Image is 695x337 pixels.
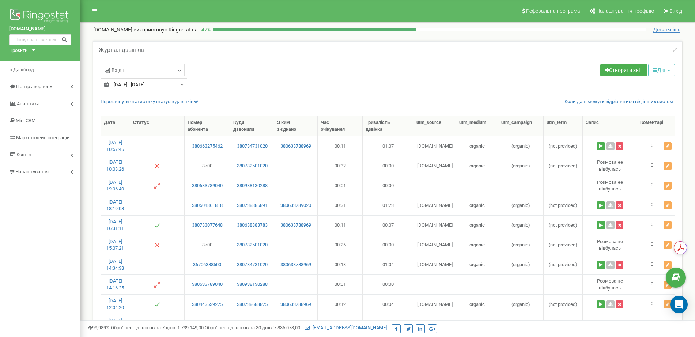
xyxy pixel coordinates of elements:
th: Коментарі [637,116,675,136]
img: Немає відповіді [154,242,160,248]
a: Завантажити [606,221,615,229]
a: [DATE] 18:19:08 [106,199,124,212]
td: 0 [637,156,675,175]
h5: Журнал дзвінків [99,47,144,53]
a: 380738688825 [233,301,271,308]
a: Завантажити [606,300,615,308]
a: 380732501020 [233,163,271,170]
span: Центр звернень [16,84,52,89]
td: (organic) [498,235,544,255]
a: 36706388500 [188,261,227,268]
a: [DATE] 16:31:11 [106,219,124,231]
div: Open Intercom Messenger [670,296,688,313]
td: (not provided) [544,136,583,156]
p: 47 % [198,26,213,33]
a: 380638883783 [233,222,271,229]
td: Розмова не вiдбулась [583,274,637,294]
td: 0 [637,235,675,255]
span: Вхідні [105,67,125,74]
a: [EMAIL_ADDRESS][DOMAIN_NAME] [305,325,387,330]
td: (organic) [498,215,544,235]
a: [DATE] 14:16:25 [106,278,124,291]
span: Налаштування [15,169,49,174]
td: [DOMAIN_NAME] [413,314,456,334]
td: 00:00 [363,156,413,175]
a: 380938130288 [233,281,271,288]
th: З ким з'єднано [274,116,318,136]
td: Розмова не вiдбулась [583,235,637,255]
a: Завантажити [606,201,615,209]
td: 00:12 [318,294,363,314]
th: utm_sourcе [413,116,456,136]
td: 00:11 [318,314,363,334]
td: 00:07 [363,215,413,235]
span: Аналiтика [17,101,39,106]
td: 0 [637,215,675,235]
th: Статус [130,116,185,136]
button: Видалити запис [616,142,623,150]
u: 7 835 073,00 [274,325,300,330]
td: (organic) [498,196,544,215]
a: 380633788969 [277,261,314,268]
td: 00:32 [318,156,363,175]
td: organic [456,235,498,255]
button: Видалити запис [616,221,623,229]
a: 380938130288 [233,182,271,189]
td: (organic) [498,294,544,314]
th: Час очікування [318,116,363,136]
th: utm_tеrm [544,116,583,136]
a: Коли дані можуть відрізнятися вiд інших систем [564,98,673,105]
button: Видалити запис [616,201,623,209]
td: 00:31 [318,196,363,215]
td: 0 [637,136,675,156]
td: 00:11 [318,136,363,156]
a: Вхідні [101,64,185,76]
a: 380663275462 [188,143,227,150]
td: organic [456,314,498,334]
td: 00:00 [363,235,413,255]
a: [DATE] 12:04:20 [106,298,124,310]
a: [DOMAIN_NAME] [9,26,71,33]
a: [DATE] 10:57:45 [106,140,124,152]
a: 380633789020 [277,202,314,209]
td: organic [456,136,498,156]
td: 3700 [185,235,230,255]
span: Кошти [16,152,31,157]
button: Видалити запис [616,261,623,269]
span: Mini CRM [16,118,35,123]
div: Проєкти [9,47,28,54]
a: 380633788969 [277,301,314,308]
td: 00:00 [363,274,413,294]
img: Не спрацювала схема переадресації [154,183,160,189]
a: [DATE] 15:07:21 [106,239,124,251]
th: Тривалість дзвінка [363,116,413,136]
a: 380633789040 [188,182,227,189]
a: 380443539275 [188,301,227,308]
td: 0 [637,314,675,334]
a: Створити звіт [600,64,647,76]
td: 00:04 [363,294,413,314]
td: organic [456,196,498,215]
a: [DATE] 10:03:26 [106,159,124,172]
td: 00:26 [318,235,363,255]
td: 00:00 [363,176,413,196]
td: 00:01 [318,274,363,294]
td: (not provided) [544,215,583,235]
a: [DATE] 19:06:40 [106,179,124,192]
td: 3700 [185,156,230,175]
td: (not provided) [544,314,583,334]
a: 380734731020 [233,143,271,150]
a: 380738885891 [233,202,271,209]
td: 01:07 [363,136,413,156]
span: Вихід [669,8,682,14]
td: 01:04 [363,255,413,274]
button: Видалити запис [616,300,623,308]
a: Завантажити [606,142,615,150]
td: [DOMAIN_NAME] [413,235,456,255]
td: [DOMAIN_NAME] [413,136,456,156]
span: Детальніше [653,27,680,33]
td: Розмова не вiдбулась [583,156,637,175]
td: [DOMAIN_NAME] [413,294,456,314]
a: 380732501020 [233,242,271,249]
td: 00:16 [363,314,413,334]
